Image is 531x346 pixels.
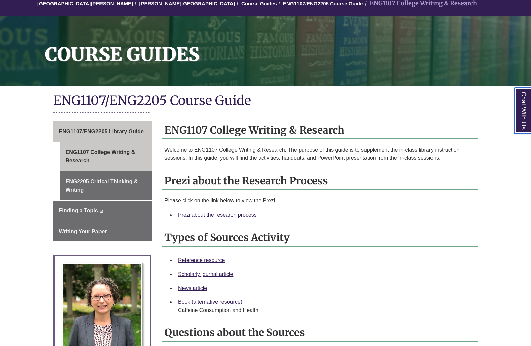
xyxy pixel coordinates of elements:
a: [GEOGRAPHIC_DATA][PERSON_NAME] [37,1,133,6]
h2: Types of Sources Activity [162,229,478,247]
a: ENG2205 Critical Thinking & Writing [60,171,152,200]
a: News article [178,285,207,291]
a: Scholarly journal article [178,271,233,277]
a: Course Guides [241,1,277,6]
a: Book (alternative resource) [178,299,242,305]
a: [PERSON_NAME][GEOGRAPHIC_DATA] [139,1,235,6]
a: ENG1107/ENG2205 Course Guide [283,1,363,6]
a: Prezi about the research process [178,212,257,218]
span: Writing Your Paper [59,229,107,234]
i: This link opens in a new window [99,210,103,213]
p: Please click on the link below to view the Prezi. [164,197,475,205]
div: Guide Page Menu [53,121,152,241]
a: Finding a Topic [53,201,152,221]
h1: ENG1107/ENG2205 Course Guide [53,92,478,110]
span: Finding a Topic [59,208,98,213]
h2: Prezi about the Research Process [162,172,478,190]
a: ENG1107/ENG2205 Library Guide [53,121,152,142]
a: Writing Your Paper [53,221,152,242]
h1: Course Guides [38,16,531,77]
h2: Questions about the Sources [162,324,478,342]
div: Caffeine Consumption and Health [178,306,473,314]
p: Welcome to ENG1107 College Writing & Research. The purpose of this guide is to supplement the in-... [164,146,475,162]
a: ENG1107 College Writing & Research [60,142,152,171]
a: Reference resource [178,257,225,263]
h2: ENG1107 College Writing & Research [162,121,478,139]
span: ENG1107/ENG2205 Library Guide [59,129,144,134]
